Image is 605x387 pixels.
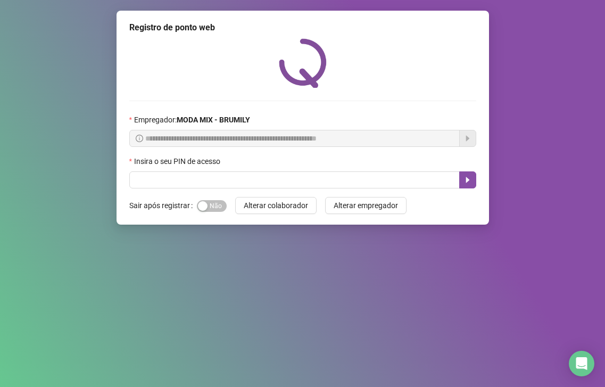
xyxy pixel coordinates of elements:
button: Alterar empregador [325,197,407,214]
span: Alterar empregador [334,200,398,211]
span: Empregador : [134,114,250,126]
span: caret-right [463,176,472,184]
span: Alterar colaborador [244,200,308,211]
img: QRPoint [279,38,327,88]
span: info-circle [136,135,143,142]
div: Registro de ponto web [129,21,476,34]
button: Alterar colaborador [235,197,317,214]
label: Sair após registrar [129,197,197,214]
label: Insira o seu PIN de acesso [129,155,227,167]
strong: MODA MIX - BRUMILY [177,116,250,124]
div: Open Intercom Messenger [569,351,594,376]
